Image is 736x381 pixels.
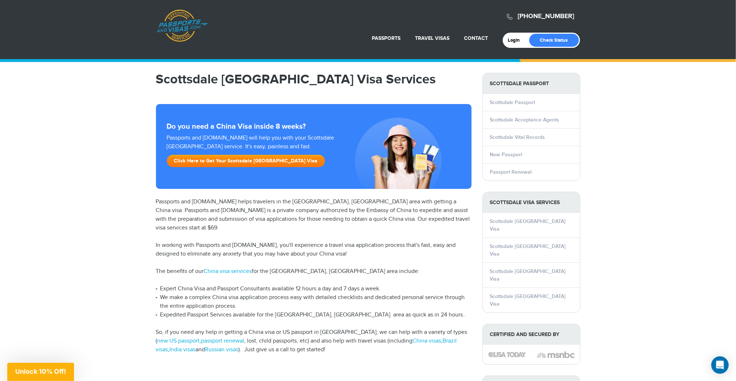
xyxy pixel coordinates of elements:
a: [PHONE_NUMBER] [518,12,575,20]
div: Open Intercom Messenger [711,356,729,374]
a: Scottsdale [GEOGRAPHIC_DATA] Visa [490,218,566,232]
a: Click Here to Get Your Scottsdale [GEOGRAPHIC_DATA] Visa [167,155,325,167]
a: Passports [372,35,401,41]
a: Scottsdale Vital Records [490,134,545,140]
p: In working with Passports and [DOMAIN_NAME], you'll experience a travel visa application process ... [156,241,472,258]
li: Expert China Visa and Passport Consultants available 12 hours a day and 7 days a week. [156,285,472,293]
h1: Scottsdale [GEOGRAPHIC_DATA] Visa Services [156,73,472,86]
a: Scottsdale Passport [490,99,535,105]
a: New Passport [490,152,522,158]
a: Scottsdale [GEOGRAPHIC_DATA] Visa [490,268,566,282]
a: India visas [170,346,196,353]
a: Login [508,37,525,43]
a: Russian visas [205,346,239,353]
a: Scottsdale [GEOGRAPHIC_DATA] Visa [490,293,566,307]
strong: Do you need a China Visa inside 8 weeks? [167,122,461,131]
div: Unlock 10% Off! [7,363,74,381]
a: China visas [413,337,441,344]
a: Brazil visas [156,337,457,353]
p: Passports and [DOMAIN_NAME] helps travelers in the [GEOGRAPHIC_DATA], [GEOGRAPHIC_DATA] area with... [156,198,472,232]
div: Passports and [DOMAIN_NAME] will help you with your Scottsdale [GEOGRAPHIC_DATA] service. It's ea... [164,134,339,171]
a: China visa services [204,268,252,275]
a: Scottsdale Acceptance Agents [490,117,559,123]
a: Travel Visas [415,35,450,41]
strong: Scottsdale Passport [483,73,580,94]
a: Passport Renewal [490,169,532,175]
a: passport renewal [201,337,244,344]
img: image description [488,352,526,357]
a: Scottsdale [GEOGRAPHIC_DATA] Visa [490,243,566,257]
img: image description [537,351,575,359]
a: Contact [464,35,488,41]
p: The benefits of our for the [GEOGRAPHIC_DATA], [GEOGRAPHIC_DATA] area include: [156,267,472,276]
strong: Certified and Secured by [483,324,580,345]
a: new US passport [157,337,200,344]
strong: Scottsdale Visa Services [483,192,580,213]
span: Unlock 10% Off! [15,368,66,375]
a: Check Status [529,34,579,47]
a: Passports & [DOMAIN_NAME] [156,9,208,42]
li: We make a complex China visa application process easy with detailed checklists and dedicated pers... [156,293,472,311]
p: So, if you need any help in getting a China visa or US passport in [GEOGRAPHIC_DATA], we can help... [156,328,472,354]
li: Expedited Passport Services available for the [GEOGRAPHIC_DATA], [GEOGRAPHIC_DATA] area as quick ... [156,311,472,319]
